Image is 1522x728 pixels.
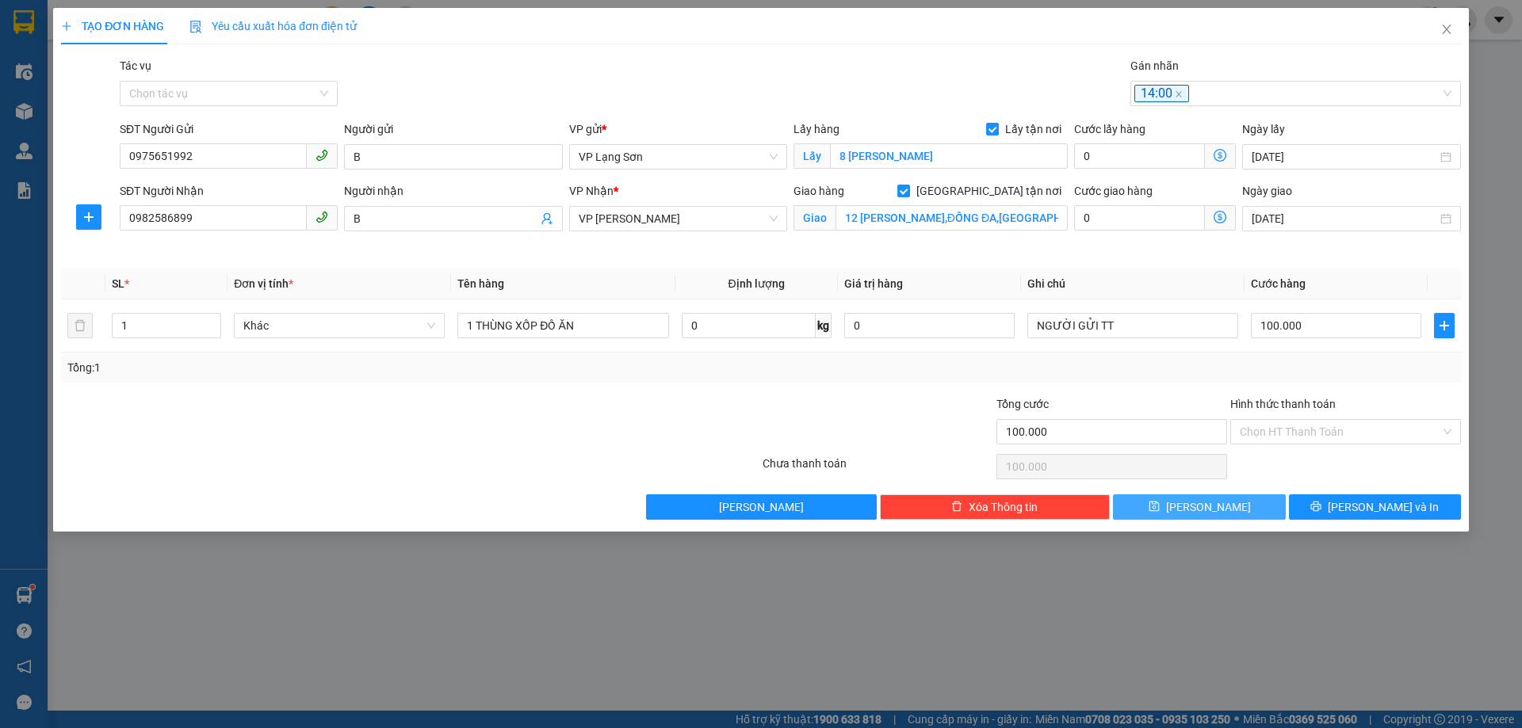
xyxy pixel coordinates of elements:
[344,182,562,200] div: Người nhận
[1113,494,1285,520] button: save[PERSON_NAME]
[579,145,778,169] span: VP Lạng Sơn
[1074,123,1145,135] label: Cước lấy hàng
[794,205,836,231] span: Giao
[61,20,164,32] span: TẠO ĐƠN HÀNG
[1440,23,1453,36] span: close
[836,205,1068,231] input: Giao tận nơi
[189,20,357,32] span: Yêu cầu xuất hóa đơn điện tử
[67,359,587,376] div: Tổng: 1
[1149,501,1160,513] span: save
[830,143,1068,169] input: Lấy tận nơi
[1435,319,1454,332] span: plus
[344,120,562,138] div: Người gửi
[112,277,124,290] span: SL
[1021,269,1245,299] th: Ghi chú
[844,313,1015,338] input: 0
[844,277,903,290] span: Giá trị hàng
[969,498,1038,516] span: Xóa Thông tin
[728,277,785,290] span: Định lượng
[579,207,778,231] span: VP Minh Khai
[1166,498,1251,516] span: [PERSON_NAME]
[1434,313,1455,338] button: plus
[243,314,435,337] span: Khác
[1230,398,1336,410] label: Hình thức thanh toán
[120,120,338,138] div: SĐT Người Gửi
[120,59,151,72] label: Tác vụ
[719,498,804,516] span: [PERSON_NAME]
[1074,205,1205,231] input: Cước giao hàng
[1242,123,1285,135] label: Ngày lấy
[541,212,553,225] span: user-add
[1310,501,1321,513] span: printer
[76,204,101,230] button: plus
[67,313,93,338] button: delete
[1074,143,1205,169] input: Cước lấy hàng
[457,313,668,338] input: VD: Bàn, Ghế
[951,501,962,513] span: delete
[1074,185,1153,197] label: Cước giao hàng
[1214,211,1226,223] span: dollar-circle
[880,494,1111,520] button: deleteXóa Thông tin
[61,21,72,32] span: plus
[646,494,877,520] button: [PERSON_NAME]
[457,277,504,290] span: Tên hàng
[761,455,995,482] div: Chưa thanh toán
[910,182,1068,200] span: [GEOGRAPHIC_DATA] tận nơi
[120,182,338,200] div: SĐT Người Nhận
[816,313,832,338] span: kg
[996,398,1049,410] span: Tổng cước
[794,143,830,169] span: Lấy
[1214,149,1226,162] span: dollar-circle
[794,185,844,197] span: Giao hàng
[315,211,328,223] span: phone
[794,123,839,135] span: Lấy hàng
[1134,85,1189,103] span: 14:00
[1252,148,1436,166] input: Ngày lấy
[1027,313,1238,338] input: Ghi Chú
[1424,8,1469,52] button: Close
[569,120,787,138] div: VP gửi
[234,277,293,290] span: Đơn vị tính
[1328,498,1439,516] span: [PERSON_NAME] và In
[77,211,101,223] span: plus
[1289,494,1461,520] button: printer[PERSON_NAME] và In
[1251,277,1306,290] span: Cước hàng
[1130,59,1179,72] label: Gán nhãn
[569,185,614,197] span: VP Nhận
[315,149,328,162] span: phone
[1252,210,1436,227] input: Ngày giao
[189,21,202,33] img: icon
[999,120,1068,138] span: Lấy tận nơi
[1242,185,1292,197] label: Ngày giao
[1175,90,1183,98] span: close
